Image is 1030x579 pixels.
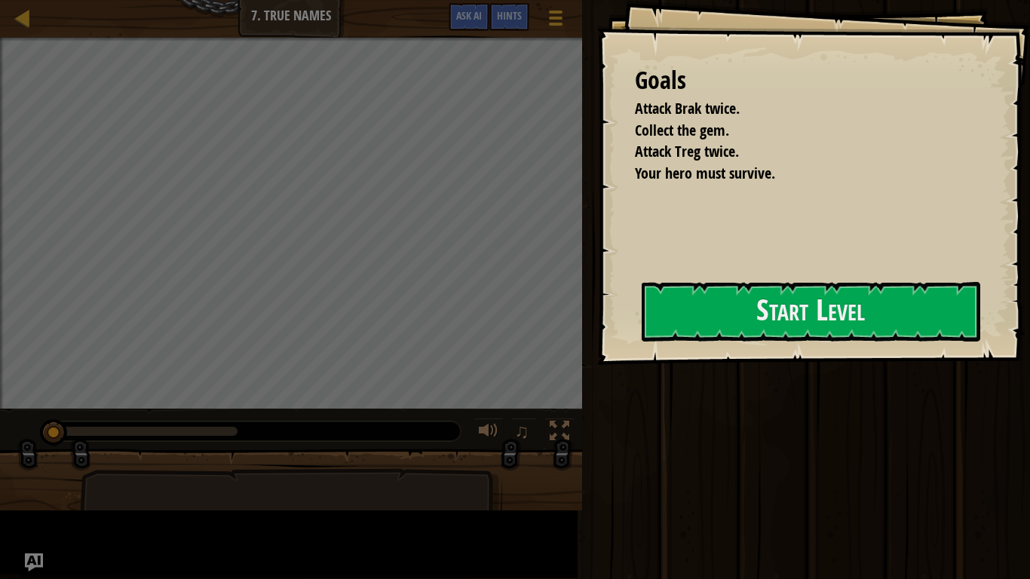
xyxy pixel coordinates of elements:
[635,141,739,161] span: Attack Treg twice.
[616,98,973,120] li: Attack Brak twice.
[25,553,43,571] button: Ask AI
[635,63,977,98] div: Goals
[497,8,522,23] span: Hints
[474,418,504,449] button: Adjust volume
[514,420,529,443] span: ♫
[544,418,575,449] button: Toggle fullscreen
[616,141,973,163] li: Attack Treg twice.
[449,3,489,31] button: Ask AI
[635,163,775,183] span: Your hero must survive.
[511,418,537,449] button: ♫
[616,163,973,185] li: Your hero must survive.
[616,120,973,142] li: Collect the gem.
[635,120,729,140] span: Collect the gem.
[642,282,980,342] button: Start Level
[537,3,575,38] button: Show game menu
[635,98,740,118] span: Attack Brak twice.
[456,8,482,23] span: Ask AI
